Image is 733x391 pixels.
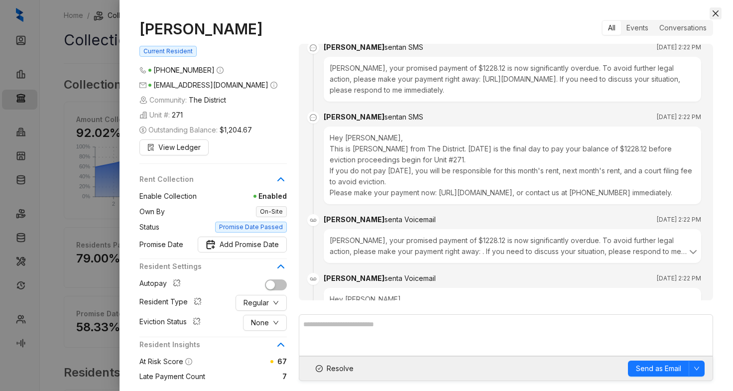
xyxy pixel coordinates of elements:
[710,7,722,19] button: Close
[139,110,183,121] span: Unit #:
[217,67,224,74] span: info-circle
[139,296,206,309] div: Resident Type
[153,81,268,89] span: [EMAIL_ADDRESS][DOMAIN_NAME]
[172,110,183,121] span: 271
[236,295,287,311] button: Regulardown
[307,42,319,54] span: message
[215,222,287,233] span: Promise Date Passed
[256,206,287,217] span: On-Site
[270,82,277,89] span: info-circle
[139,371,205,382] span: Late Payment Count
[384,215,436,224] span: sent a Voicemail
[153,66,215,74] span: [PHONE_NUMBER]
[251,317,269,328] span: None
[657,112,701,122] span: [DATE] 2:22 PM
[139,278,185,291] div: Autopay
[158,142,201,153] span: View Ledger
[621,21,654,35] div: Events
[384,113,423,121] span: sent an SMS
[139,206,165,217] span: Own By
[243,315,287,331] button: Nonedown
[139,20,287,38] h1: [PERSON_NAME]
[206,240,216,250] img: Promise Date
[244,297,269,308] span: Regular
[654,21,712,35] div: Conversations
[139,174,287,191] div: Rent Collection
[273,300,279,306] span: down
[189,95,226,106] span: The District
[602,20,713,36] div: segmented control
[324,57,701,102] div: [PERSON_NAME], your promised payment of $1228.12 is now significantly overdue. To avoid further l...
[139,67,146,74] span: phone
[384,43,423,51] span: sent an SMS
[327,363,354,374] span: Resolve
[628,361,689,377] button: Send as Email
[324,112,423,123] div: [PERSON_NAME]
[139,316,205,329] div: Eviction Status
[220,125,252,135] span: $1,204.67
[139,174,275,185] span: Rent Collection
[330,294,695,316] div: Hey [PERSON_NAME], This is [PERSON_NAME] from The District. [DATE] is the final day to pay your b...
[139,111,147,119] img: building-icon
[712,9,720,17] span: close
[324,127,701,204] div: Hey [PERSON_NAME], This is [PERSON_NAME] from The District. [DATE] is the final day to pay your b...
[205,371,287,382] span: 7
[277,357,287,366] span: 67
[139,139,209,155] button: View Ledger
[657,215,701,225] span: [DATE] 2:22 PM
[324,214,436,225] div: [PERSON_NAME]
[307,214,319,226] img: Voicemail Icon
[185,358,192,365] span: info-circle
[139,222,159,233] span: Status
[139,82,146,89] span: mail
[273,320,279,326] span: down
[603,21,621,35] div: All
[139,339,275,350] span: Resident Insights
[139,239,183,250] span: Promise Date
[657,273,701,283] span: [DATE] 2:22 PM
[139,127,146,133] span: dollar
[147,144,154,151] span: file-search
[139,96,147,104] img: building-icon
[694,366,700,372] span: down
[139,125,252,135] span: Outstanding Balance:
[139,339,287,356] div: Resident Insights
[198,237,287,253] button: Promise DateAdd Promise Date
[307,273,319,285] img: Voicemail Icon
[307,361,362,377] button: Resolve
[139,357,183,366] span: At Risk Score
[139,95,226,106] span: Community:
[139,261,287,278] div: Resident Settings
[197,191,287,202] span: Enabled
[139,46,197,57] span: Current Resident
[330,235,695,257] div: [PERSON_NAME], your promised payment of $1228.12 is now significantly overdue. To avoid further l...
[307,112,319,124] span: message
[657,42,701,52] span: [DATE] 2:22 PM
[139,261,275,272] span: Resident Settings
[220,239,279,250] span: Add Promise Date
[636,363,681,374] span: Send as Email
[139,191,197,202] span: Enable Collection
[384,274,436,282] span: sent a Voicemail
[324,42,423,53] div: [PERSON_NAME]
[324,273,436,284] div: [PERSON_NAME]
[316,365,323,372] span: check-circle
